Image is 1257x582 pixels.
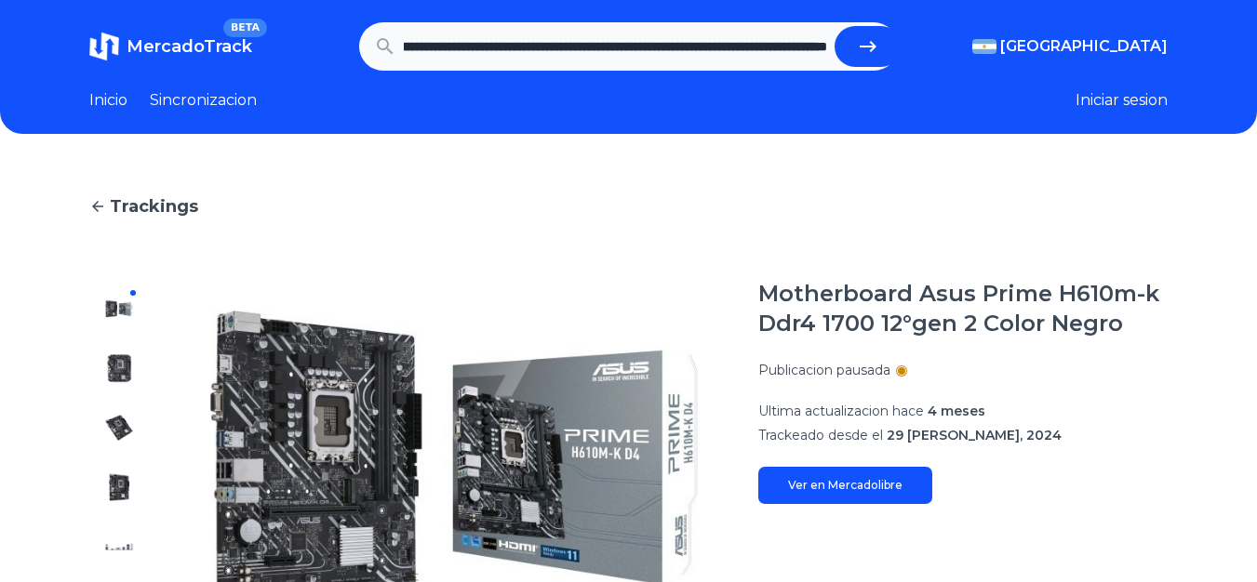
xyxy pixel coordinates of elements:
span: 29 [PERSON_NAME], 2024 [887,427,1062,443]
a: Sincronizacion [150,89,257,112]
a: Inicio [89,89,127,112]
a: Ver en Mercadolibre [758,467,932,504]
span: 4 meses [928,403,985,419]
p: Publicacion pausada [758,361,890,379]
img: MercadoTrack [89,32,119,61]
img: Argentina [972,39,996,54]
h1: Motherboard Asus Prime H610m-k Ddr4 1700 12°gen 2 Color Negro [758,279,1168,338]
img: Motherboard Asus Prime H610m-k Ddr4 1700 12°gen 2 Color Negro [104,353,134,383]
span: BETA [223,19,267,37]
img: Motherboard Asus Prime H610m-k Ddr4 1700 12°gen 2 Color Negro [104,472,134,502]
img: Motherboard Asus Prime H610m-k Ddr4 1700 12°gen 2 Color Negro [104,532,134,562]
a: MercadoTrackBETA [89,32,252,61]
span: Trackeado desde el [758,427,883,443]
button: [GEOGRAPHIC_DATA] [972,35,1168,58]
button: Iniciar sesion [1076,89,1168,112]
span: Ultima actualizacion hace [758,403,924,419]
a: Trackings [89,193,1168,219]
img: Motherboard Asus Prime H610m-k Ddr4 1700 12°gen 2 Color Negro [104,294,134,324]
span: MercadoTrack [127,36,252,57]
img: Motherboard Asus Prime H610m-k Ddr4 1700 12°gen 2 Color Negro [104,413,134,443]
span: Trackings [110,193,198,219]
span: [GEOGRAPHIC_DATA] [1000,35,1168,58]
